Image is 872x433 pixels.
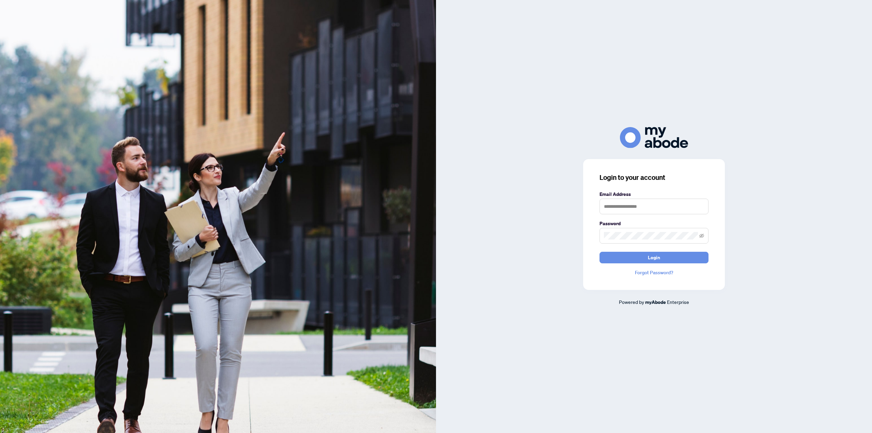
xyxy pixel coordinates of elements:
span: Login [648,252,660,263]
h3: Login to your account [599,173,708,182]
button: Login [599,252,708,263]
span: eye-invisible [699,233,704,238]
a: myAbode [645,298,666,306]
label: Email Address [599,190,708,198]
label: Password [599,220,708,227]
span: Powered by [619,299,644,305]
keeper-lock: Open Keeper Popup [696,202,704,211]
a: Forgot Password? [599,269,708,276]
img: ma-logo [620,127,688,148]
span: Enterprise [667,299,689,305]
